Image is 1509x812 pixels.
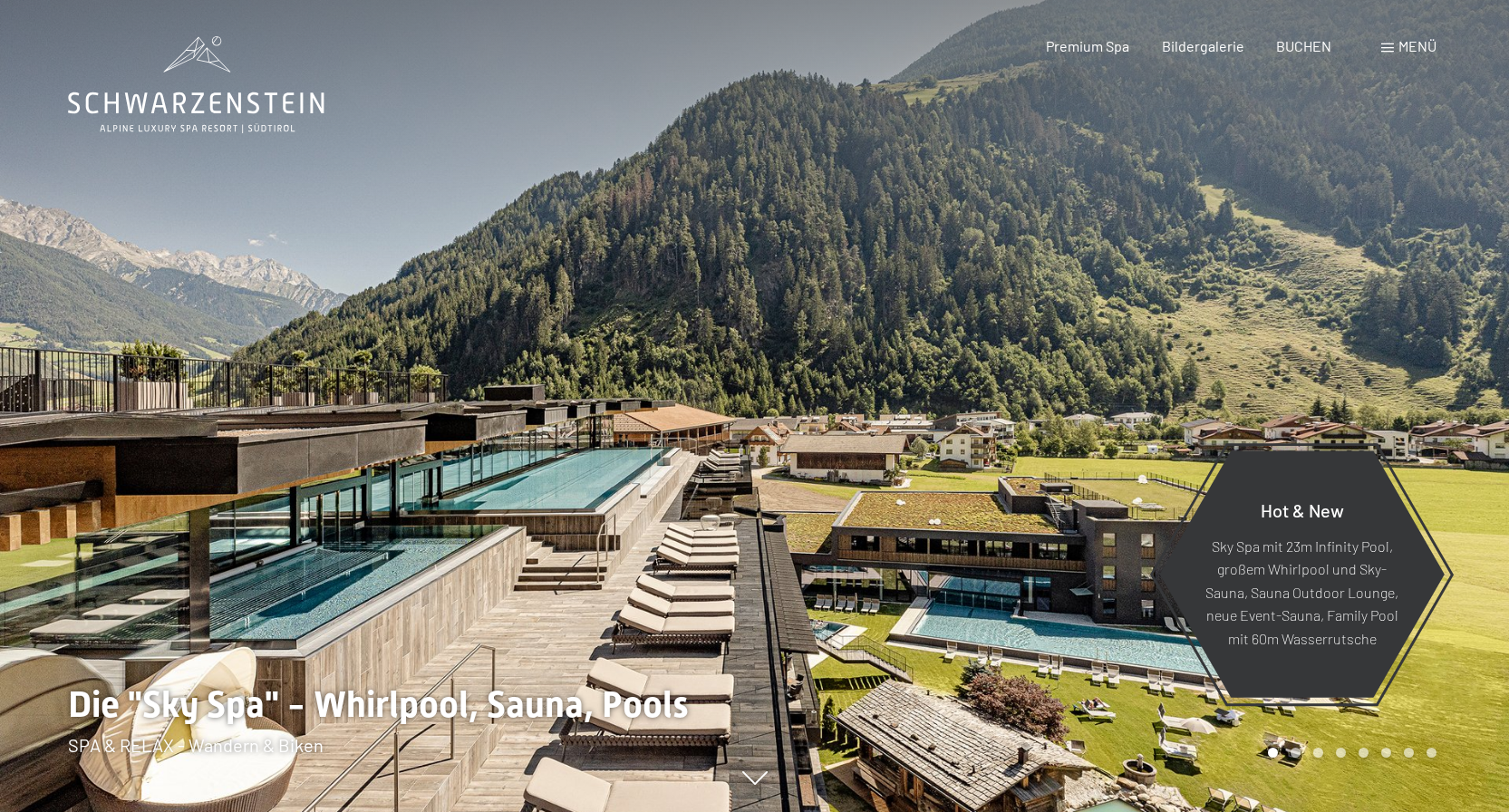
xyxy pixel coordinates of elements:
div: Carousel Pagination [1262,748,1436,758]
div: Carousel Page 5 [1359,748,1369,758]
div: Carousel Page 7 [1404,748,1414,758]
div: Carousel Page 1 (Current Slide) [1268,748,1278,758]
div: Carousel Page 4 [1336,748,1346,758]
a: BUCHEN [1276,37,1331,54]
a: Premium Spa [1046,37,1129,54]
a: Bildergalerie [1162,37,1244,54]
div: Carousel Page 6 [1381,748,1391,758]
span: Hot & New [1261,498,1344,520]
p: Sky Spa mit 23m Infinity Pool, großem Whirlpool und Sky-Sauna, Sauna Outdoor Lounge, neue Event-S... [1204,534,1400,650]
div: Carousel Page 3 [1313,748,1323,758]
div: Carousel Page 8 [1427,748,1436,758]
span: Menü [1398,37,1436,54]
div: Carousel Page 2 [1291,748,1301,758]
a: Hot & New Sky Spa mit 23m Infinity Pool, großem Whirlpool und Sky-Sauna, Sauna Outdoor Lounge, ne... [1158,449,1446,699]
